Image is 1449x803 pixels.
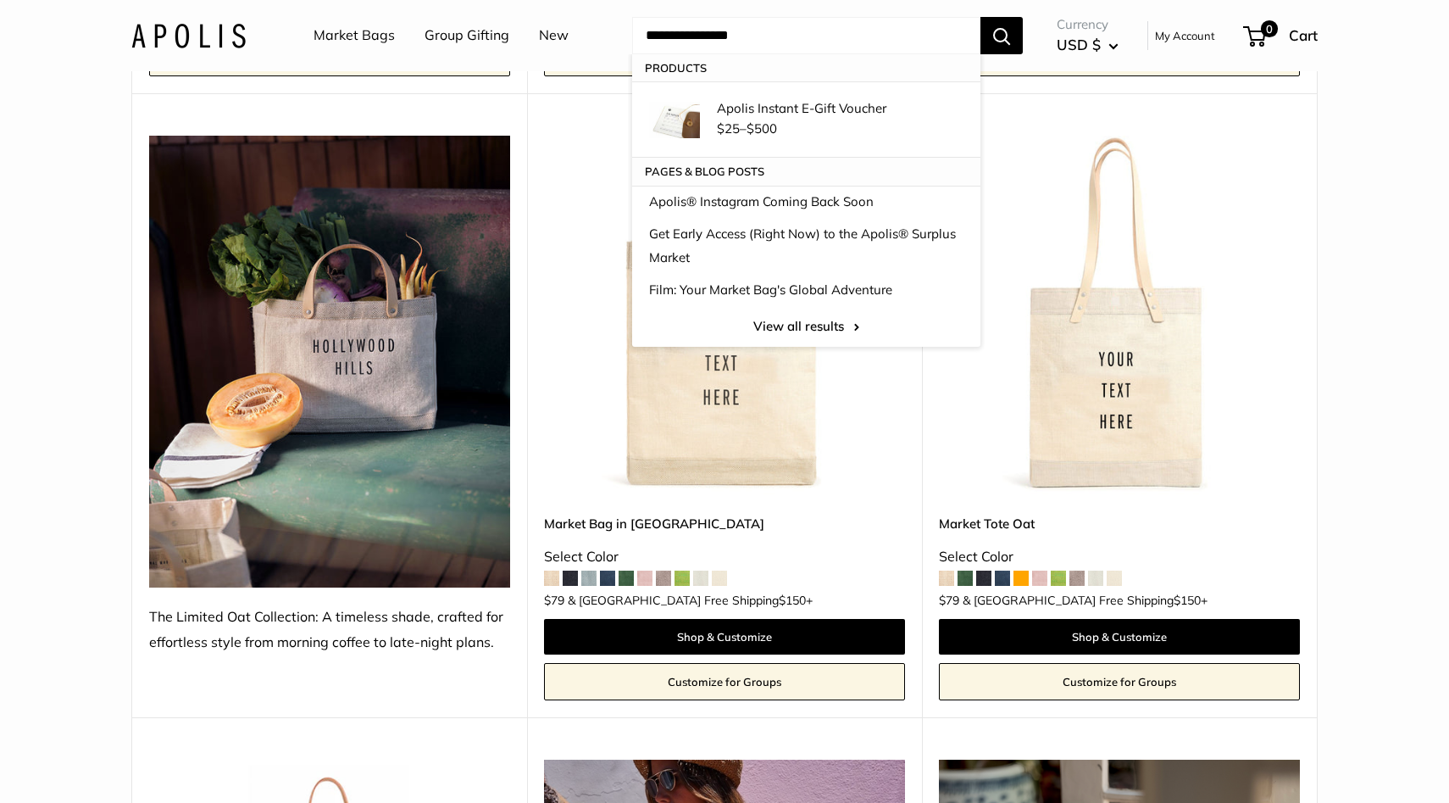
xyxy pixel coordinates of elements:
a: My Account [1155,25,1215,46]
span: $150 [1174,593,1201,608]
span: Currency [1057,13,1119,36]
p: Apolis Instant E-Gift Voucher [717,99,963,117]
button: Search [980,17,1023,54]
a: Customize for Groups [544,663,905,700]
input: Search... [632,17,980,54]
img: Apolis [131,23,246,47]
span: 0 [1261,20,1278,37]
a: Market Bag in [GEOGRAPHIC_DATA] [544,514,905,533]
a: View all results [632,306,980,347]
span: $500 [747,120,777,137]
span: $79 [544,593,564,608]
a: Market Tote OatMarket Tote Oat [939,136,1300,497]
a: Market Bags [314,23,395,48]
a: 0 Cart [1245,22,1318,49]
span: USD $ [1057,36,1101,53]
a: Market Tote Oat [939,514,1300,533]
a: Group Gifting [425,23,509,48]
p: Pages & Blog posts [632,158,980,185]
div: Select Color [939,544,1300,570]
a: Apolis Instant E-Gift Voucher Apolis Instant E-Gift Voucher$25–$500 [632,81,980,158]
a: Film: Your Market Bag's Global Adventure [632,274,980,306]
button: USD $ [1057,31,1119,59]
span: Cart [1289,26,1318,44]
a: Customize for Groups [939,663,1300,700]
img: Market Tote Oat [939,136,1300,497]
a: Shop & Customize [939,619,1300,655]
a: Market Bag in OatMarket Bag in Oat [544,136,905,497]
div: The Limited Oat Collection: A timeless shade, crafted for effortless style from morning coffee to... [149,605,510,655]
span: – [717,120,777,137]
span: & [GEOGRAPHIC_DATA] Free Shipping + [568,594,813,606]
a: Apolis® Instagram Coming Back Soon [632,186,980,218]
div: Select Color [544,544,905,570]
a: Get Early Access (Right Now) to the Apolis® Surplus Market [632,218,980,274]
p: Products [632,54,980,81]
img: Apolis Instant E-Gift Voucher [649,94,700,145]
a: Shop & Customize [544,619,905,655]
img: Market Bag in Oat [544,136,905,497]
img: The Limited Oat Collection: A timeless shade, crafted for effortless style from morning coffee to... [149,136,510,588]
span: & [GEOGRAPHIC_DATA] Free Shipping + [963,594,1207,606]
a: New [539,23,569,48]
span: $25 [717,120,740,137]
